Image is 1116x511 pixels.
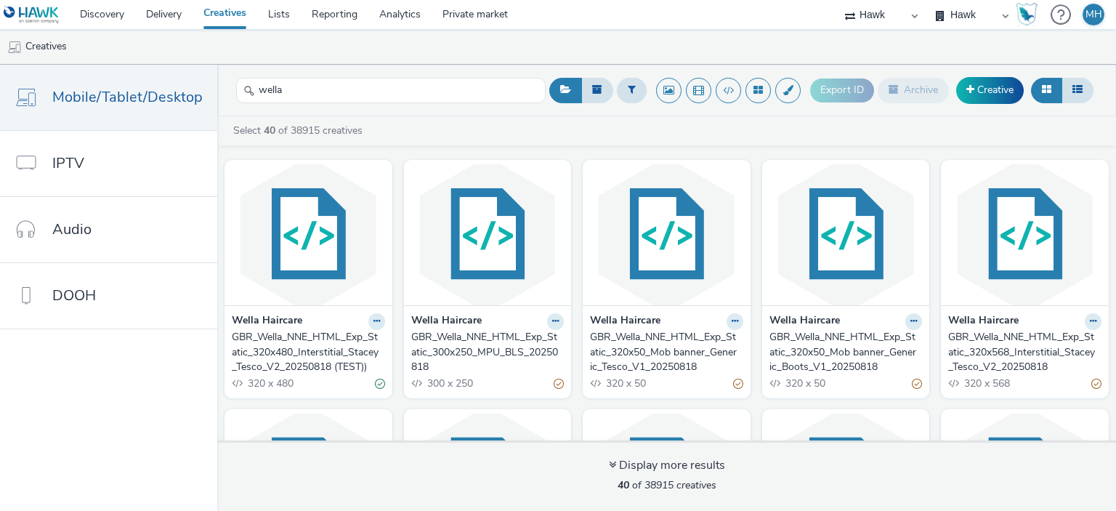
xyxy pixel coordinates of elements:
[604,377,646,390] span: 320 x 50
[1062,78,1093,102] button: Table
[232,124,368,137] a: Select of 38915 creatives
[375,376,385,391] div: Valid
[411,330,565,374] a: GBR_Wella_NNE_HTML_Exp_Static_300x250_MPU_BLS_20250818
[769,330,923,374] a: GBR_Wella_NNE_HTML_Exp_Static_320x50_Mob banner_Generic_Boots_V1_20250818
[586,164,747,305] img: GBR_Wella_NNE_HTML_Exp_Static_320x50_Mob banner_Generic_Tesco_V1_20250818 visual
[228,164,389,305] img: GBR_Wella_NNE_HTML_Exp_Static_320x480_Interstitial_Stacey_Tesco_V2_20250818 (TEST)) visual
[948,330,1096,374] div: GBR_Wella_NNE_HTML_Exp_Static_320x568_Interstitial_Stacey_Tesco_V2_20250818
[945,164,1105,305] img: GBR_Wella_NNE_HTML_Exp_Static_320x568_Interstitial_Stacey_Tesco_V2_20250818 visual
[590,313,660,330] strong: Wella Haircare
[590,330,743,374] a: GBR_Wella_NNE_HTML_Exp_Static_320x50_Mob banner_Generic_Tesco_V1_20250818
[590,330,737,374] div: GBR_Wella_NNE_HTML_Exp_Static_320x50_Mob banner_Generic_Tesco_V1_20250818
[769,313,840,330] strong: Wella Haircare
[411,313,482,330] strong: Wella Haircare
[766,164,926,305] img: GBR_Wella_NNE_HTML_Exp_Static_320x50_Mob banner_Generic_Boots_V1_20250818 visual
[733,376,743,391] div: Partially valid
[878,78,949,102] button: Archive
[784,377,825,390] span: 320 x 50
[963,377,1010,390] span: 320 x 568
[232,330,379,374] div: GBR_Wella_NNE_HTML_Exp_Static_320x480_Interstitial_Stacey_Tesco_V2_20250818 (TEST))
[1016,3,1043,26] a: Hawk Academy
[246,377,294,390] span: 320 x 480
[1085,4,1102,25] div: MH
[1091,376,1101,391] div: Partially valid
[810,79,874,102] button: Export ID
[956,77,1024,103] a: Creative
[408,164,568,305] img: GBR_Wella_NNE_HTML_Exp_Static_300x250_MPU_BLS_20250818 visual
[232,330,385,374] a: GBR_Wella_NNE_HTML_Exp_Static_320x480_Interstitial_Stacey_Tesco_V2_20250818 (TEST))
[1031,78,1062,102] button: Grid
[618,478,716,492] span: of 38915 creatives
[948,313,1019,330] strong: Wella Haircare
[618,478,629,492] strong: 40
[769,330,917,374] div: GBR_Wella_NNE_HTML_Exp_Static_320x50_Mob banner_Generic_Boots_V1_20250818
[912,376,922,391] div: Partially valid
[232,313,302,330] strong: Wella Haircare
[52,285,96,306] span: DOOH
[52,219,92,240] span: Audio
[411,330,559,374] div: GBR_Wella_NNE_HTML_Exp_Static_300x250_MPU_BLS_20250818
[609,457,725,474] div: Display more results
[7,40,22,55] img: mobile
[236,78,546,103] input: Search...
[4,6,60,24] img: undefined Logo
[264,124,275,137] strong: 40
[1016,3,1038,26] img: Hawk Academy
[52,153,84,174] span: IPTV
[52,86,203,108] span: Mobile/Tablet/Desktop
[426,377,473,390] span: 300 x 250
[554,376,564,391] div: Partially valid
[948,330,1101,374] a: GBR_Wella_NNE_HTML_Exp_Static_320x568_Interstitial_Stacey_Tesco_V2_20250818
